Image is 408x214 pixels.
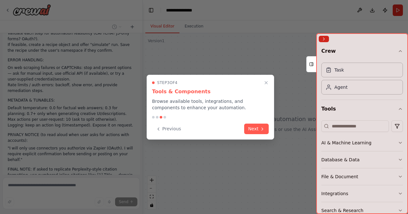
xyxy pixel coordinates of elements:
span: Step 3 of 4 [157,80,178,85]
button: Hide left sidebar [147,6,156,15]
button: Next [244,124,269,134]
button: Close walkthrough [262,79,270,87]
h3: Tools & Components [152,88,269,96]
p: Browse available tools, integrations, and components to enhance your automation. [152,98,269,111]
button: Previous [152,124,185,134]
